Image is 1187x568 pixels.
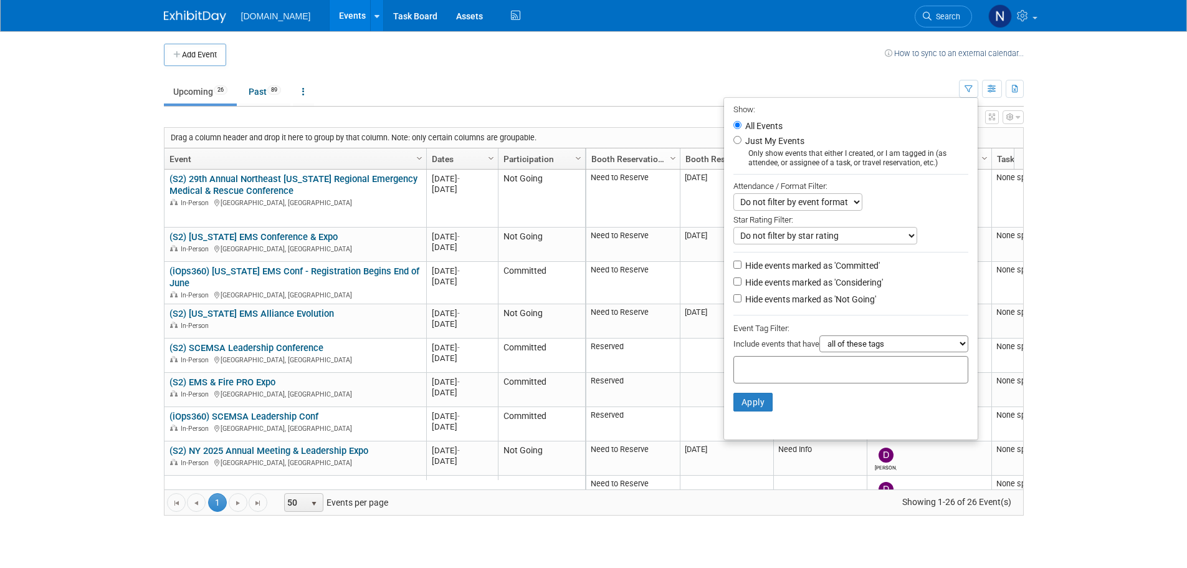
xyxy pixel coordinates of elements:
[171,498,181,508] span: Go to the first page
[996,479,1061,489] div: None specified
[885,49,1024,58] a: How to sync to an external calendar...
[241,11,311,21] span: [DOMAIN_NAME]
[498,304,585,339] td: Not Going
[169,388,421,399] div: [GEOGRAPHIC_DATA], [GEOGRAPHIC_DATA]
[169,243,421,254] div: [GEOGRAPHIC_DATA], [GEOGRAPHIC_DATA]
[169,231,338,243] a: (S2) [US_STATE] EMS Conference & Expo
[743,276,883,289] label: Hide events marked as 'Considering'
[181,291,212,299] span: In-Person
[170,291,178,297] img: In-Person Event
[586,262,680,304] td: Need to Reserve
[432,184,492,195] div: [DATE]
[996,445,1061,455] div: None specified
[571,148,585,167] a: Column Settings
[668,153,678,163] span: Column Settings
[169,197,421,208] div: [GEOGRAPHIC_DATA], [GEOGRAPHIC_DATA]
[170,425,178,431] img: In-Person Event
[743,259,880,272] label: Hide events marked as 'Committed'
[432,342,492,353] div: [DATE]
[181,245,212,253] span: In-Person
[996,265,1061,275] div: None specified
[432,148,490,170] a: Dates
[879,448,894,463] img: Dave/Rob .
[432,353,492,363] div: [DATE]
[586,476,680,510] td: Need to Reserve
[432,377,492,387] div: [DATE]
[167,493,186,512] a: Go to the first page
[997,148,1058,170] a: Tasks
[181,356,212,364] span: In-Person
[170,199,178,205] img: In-Person Event
[586,170,680,228] td: Need to Reserve
[432,319,492,329] div: [DATE]
[498,262,585,304] td: Committed
[181,390,212,398] span: In-Person
[432,308,492,319] div: [DATE]
[680,441,773,476] td: [DATE]
[268,493,401,512] span: Events per page
[432,276,492,287] div: [DATE]
[498,373,585,407] td: Committed
[249,493,267,512] a: Go to the last page
[586,407,680,441] td: Reserved
[733,393,773,412] button: Apply
[169,148,418,170] a: Event
[169,354,421,365] div: [GEOGRAPHIC_DATA], [GEOGRAPHIC_DATA]
[432,479,492,490] div: [DATE]
[586,441,680,476] td: Need to Reserve
[457,377,460,387] span: -
[432,445,492,456] div: [DATE]
[432,173,492,184] div: [DATE]
[680,170,773,228] td: [DATE]
[875,463,897,471] div: Dave/Rob .
[586,228,680,262] td: Need to Reserve
[309,499,319,509] span: select
[743,135,804,147] label: Just My Events
[191,498,201,508] span: Go to the previous page
[890,493,1023,511] span: Showing 1-26 of 26 Event(s)
[164,80,237,103] a: Upcoming26
[414,153,424,163] span: Column Settings
[170,459,178,465] img: In-Person Event
[498,339,585,373] td: Committed
[169,457,421,468] div: [GEOGRAPHIC_DATA], [GEOGRAPHIC_DATA]
[879,482,894,497] img: Dave/Rob .
[680,304,773,339] td: [DATE]
[181,322,212,330] span: In-Person
[412,148,426,167] a: Column Settings
[733,101,968,117] div: Show:
[498,407,585,441] td: Committed
[743,122,783,130] label: All Events
[208,493,227,512] span: 1
[915,6,972,27] a: Search
[432,266,492,276] div: [DATE]
[233,498,243,508] span: Go to the next page
[170,245,178,251] img: In-Person Event
[285,494,306,511] span: 50
[586,304,680,339] td: Need to Reserve
[187,493,206,512] a: Go to the previous page
[253,498,263,508] span: Go to the last page
[586,373,680,407] td: Reserved
[666,148,680,167] a: Column Settings
[169,342,323,354] a: (S2) SCEMSA Leadership Conference
[733,321,968,335] div: Event Tag Filter:
[733,149,968,168] div: Only show events that either I created, or I am tagged in (as attendee, or assignee of a task, or...
[169,289,421,300] div: [GEOGRAPHIC_DATA], [GEOGRAPHIC_DATA]
[996,173,1061,183] div: None specified
[685,148,765,170] a: Booth Reserve By Date
[229,493,247,512] a: Go to the next page
[457,343,460,352] span: -
[432,242,492,253] div: [DATE]
[169,173,417,196] a: (S2) 29th Annual Northeast [US_STATE] Regional Emergency Medical & Rescue Conference
[181,425,212,433] span: In-Person
[503,148,577,170] a: Participation
[164,11,226,23] img: ExhibitDay
[457,174,460,183] span: -
[432,231,492,242] div: [DATE]
[773,441,867,476] td: Need Info
[996,307,1061,317] div: None specified
[214,85,227,95] span: 26
[498,228,585,262] td: Not Going
[996,376,1061,386] div: None specified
